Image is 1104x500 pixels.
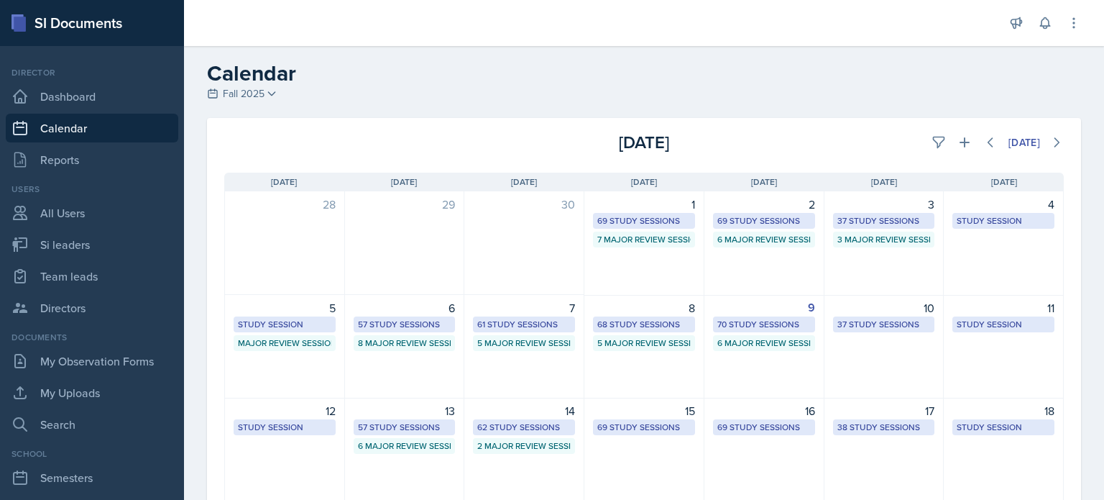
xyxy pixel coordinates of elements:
[713,402,815,419] div: 16
[504,129,783,155] div: [DATE]
[6,447,178,460] div: School
[631,176,657,188] span: [DATE]
[957,318,1050,331] div: Study Session
[511,176,537,188] span: [DATE]
[6,66,178,79] div: Director
[6,145,178,174] a: Reports
[6,114,178,142] a: Calendar
[952,196,1054,213] div: 4
[473,299,575,317] div: 7
[6,378,178,407] a: My Uploads
[6,347,178,376] a: My Observation Forms
[597,318,691,331] div: 68 Study Sessions
[207,60,1081,86] h2: Calendar
[6,82,178,111] a: Dashboard
[358,318,451,331] div: 57 Study Sessions
[837,233,931,246] div: 3 Major Review Sessions
[358,440,451,453] div: 6 Major Review Sessions
[593,402,695,419] div: 15
[597,233,691,246] div: 7 Major Review Sessions
[833,299,935,317] div: 10
[6,294,178,322] a: Directors
[354,402,456,419] div: 13
[6,230,178,259] a: Si leaders
[6,331,178,344] div: Documents
[837,214,931,227] div: 37 Study Sessions
[6,410,178,439] a: Search
[238,318,331,331] div: Study Session
[957,214,1050,227] div: Study Session
[952,402,1054,419] div: 18
[6,262,178,291] a: Team leads
[751,176,777,188] span: [DATE]
[391,176,417,188] span: [DATE]
[477,337,571,350] div: 5 Major Review Sessions
[234,196,336,213] div: 28
[999,130,1049,155] button: [DATE]
[952,299,1054,317] div: 11
[473,196,575,213] div: 30
[597,214,691,227] div: 69 Study Sessions
[593,299,695,317] div: 8
[477,318,571,331] div: 61 Study Sessions
[717,214,811,227] div: 69 Study Sessions
[593,196,695,213] div: 1
[6,199,178,227] a: All Users
[597,337,691,350] div: 5 Major Review Sessions
[713,299,815,317] div: 9
[833,196,935,213] div: 3
[354,196,456,213] div: 29
[358,337,451,350] div: 8 Major Review Sessions
[597,421,691,434] div: 69 Study Sessions
[833,402,935,419] div: 17
[238,337,331,350] div: Major Review Session
[358,421,451,434] div: 57 Study Sessions
[473,402,575,419] div: 14
[957,421,1050,434] div: Study Session
[271,176,297,188] span: [DATE]
[717,337,811,350] div: 6 Major Review Sessions
[717,421,811,434] div: 69 Study Sessions
[223,86,264,101] span: Fall 2025
[1008,137,1040,148] div: [DATE]
[717,318,811,331] div: 70 Study Sessions
[477,440,571,453] div: 2 Major Review Sessions
[6,183,178,196] div: Users
[234,402,336,419] div: 12
[713,196,815,213] div: 2
[837,318,931,331] div: 37 Study Sessions
[354,299,456,317] div: 6
[991,176,1017,188] span: [DATE]
[871,176,897,188] span: [DATE]
[477,421,571,434] div: 62 Study Sessions
[6,463,178,492] a: Semesters
[717,233,811,246] div: 6 Major Review Sessions
[837,421,931,434] div: 38 Study Sessions
[234,299,336,317] div: 5
[238,421,331,434] div: Study Session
